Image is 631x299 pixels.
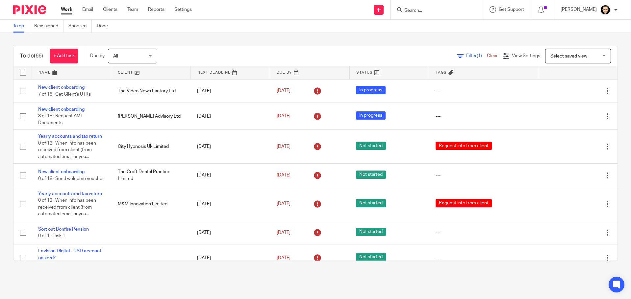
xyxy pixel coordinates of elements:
span: Request info from client [436,142,492,150]
span: [DATE] [277,256,290,260]
img: Pixie [13,5,46,14]
a: New client onboarding [38,170,85,174]
a: Done [97,20,113,33]
a: Reassigned [34,20,63,33]
span: [DATE] [277,89,290,93]
span: (66) [34,53,43,58]
span: Select saved view [550,54,587,58]
div: --- [436,172,531,178]
a: Work [61,6,72,13]
a: Settings [174,6,192,13]
span: In progress [356,86,386,94]
span: [DATE] [277,230,290,235]
span: Not started [356,171,386,179]
span: 0 of 12 · When info has been received from client (from automated email or you... [38,198,96,216]
span: In progress [356,111,386,120]
span: 0 of 18 · Send welcome voucher [38,176,104,181]
span: [DATE] [277,114,290,118]
span: All [113,54,118,58]
a: Sort out Bonfire Pension [38,227,89,232]
td: M&M Innovation Limited [111,187,191,221]
span: 8 of 18 · Request AML Documents [38,114,83,126]
a: New client onboarding [38,85,85,90]
div: --- [436,113,531,120]
td: [DATE] [190,221,270,244]
h1: To do [20,53,43,59]
td: [DATE] [190,244,270,271]
td: The Croft Dental Practice Limited [111,164,191,187]
a: Clear [487,54,498,58]
span: Tags [436,71,447,74]
td: [DATE] [190,164,270,187]
td: City Hypnosis Uk Limited [111,130,191,164]
a: Reports [148,6,164,13]
a: Yearly accounts and tax return [38,134,102,139]
td: The Video News Factory Ltd [111,79,191,103]
span: 7 of 18 · Get Client's UTRs [38,92,91,97]
a: Envision Digital - USD account on xero? [38,249,101,260]
span: Not started [356,228,386,236]
div: --- [436,88,531,94]
span: [DATE] [277,202,290,206]
a: Yearly accounts and tax return [38,192,102,196]
td: [DATE] [190,79,270,103]
span: 0 of 1 · Task 1 [38,234,65,238]
td: [DATE] [190,103,270,129]
a: + Add task [50,49,78,63]
a: Team [127,6,138,13]
div: --- [436,255,531,261]
span: [DATE] [277,144,290,149]
span: [DATE] [277,173,290,177]
a: New client onboarding [38,107,85,112]
img: DavidBlack.format_png.resize_200x.png [600,5,611,15]
a: Snoozed [68,20,92,33]
span: 0 of 12 · When info has been received from client (from automated email or you... [38,141,96,159]
span: Not started [356,199,386,207]
p: Due by [90,53,105,59]
span: View Settings [512,54,540,58]
td: [PERSON_NAME] Advisory Ltd [111,103,191,129]
span: Not started [356,142,386,150]
span: Not started [356,253,386,261]
td: [DATE] [190,130,270,164]
span: (1) [477,54,482,58]
div: --- [436,229,531,236]
td: [DATE] [190,187,270,221]
a: To do [13,20,29,33]
a: Clients [103,6,117,13]
a: Email [82,6,93,13]
span: Filter [466,54,487,58]
span: Request info from client [436,199,492,207]
p: You are already signed in. [548,17,600,24]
